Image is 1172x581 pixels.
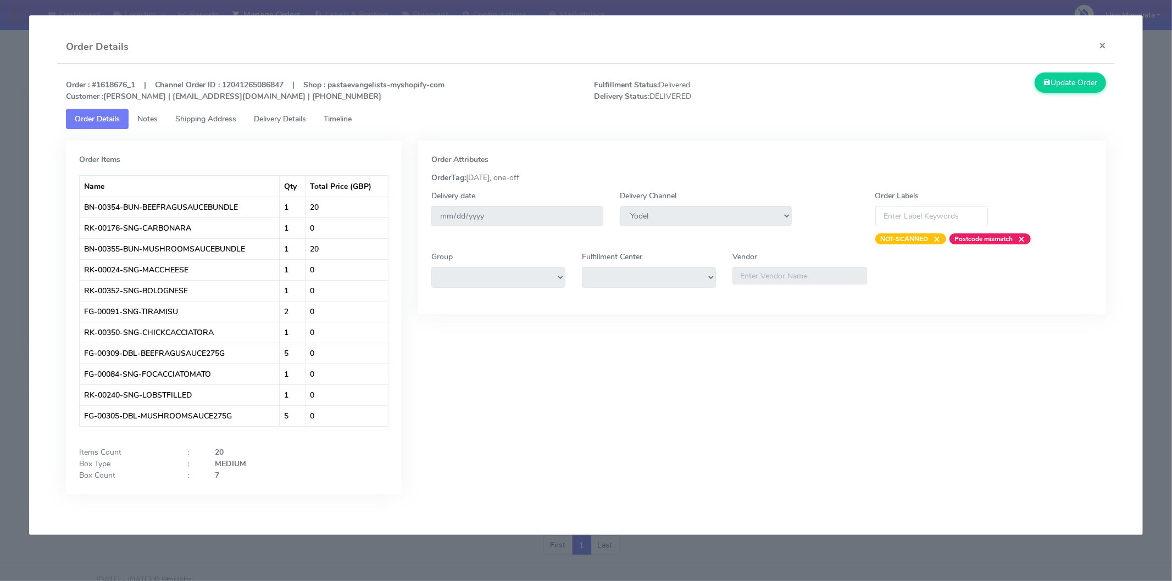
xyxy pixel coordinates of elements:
[431,154,488,165] strong: Order Attributes
[306,280,388,301] td: 0
[280,197,306,217] td: 1
[80,364,280,384] td: FG-00084-SNG-FOCACCIATOMATO
[423,172,1101,183] div: [DATE], one-off
[215,470,219,481] strong: 7
[586,79,850,102] span: Delivered DELIVERED
[280,238,306,259] td: 1
[71,446,180,458] div: Items Count
[80,405,280,426] td: FG-00305-DBL-MUSHROOMSAUCE275G
[306,259,388,280] td: 0
[215,459,246,469] strong: MEDIUM
[594,80,659,90] strong: Fulfillment Status:
[75,114,120,124] span: Order Details
[306,217,388,238] td: 0
[254,114,306,124] span: Delivery Details
[306,301,388,322] td: 0
[80,322,280,343] td: RK-00350-SNG-CHICKCACCIATORA
[80,343,280,364] td: FG-00309-DBL-BEEFRAGUSAUCE275G
[306,364,388,384] td: 0
[80,280,280,301] td: RK-00352-SNG-BOLOGNESE
[732,251,757,262] label: Vendor
[80,384,280,405] td: RK-00240-SNG-LOBSTFILLED
[732,267,866,284] input: Enter Vendor Name
[875,206,988,226] input: Enter Label Keywords
[431,190,475,202] label: Delivery date
[71,458,180,470] div: Box Type
[280,384,306,405] td: 1
[280,301,306,322] td: 2
[80,301,280,322] td: FG-00091-SNG-TIRAMISU
[137,114,158,124] span: Notes
[180,458,207,470] div: :
[280,405,306,426] td: 5
[175,114,236,124] span: Shipping Address
[280,259,306,280] td: 1
[66,40,129,54] h4: Order Details
[582,251,642,262] label: Fulfillment Center
[280,217,306,238] td: 1
[80,217,280,238] td: RK-00176-SNG-CARBONARA
[955,234,1013,243] strong: Postcode mismatch
[280,322,306,343] td: 1
[306,238,388,259] td: 20
[594,91,649,102] strong: Delivery Status:
[80,176,280,197] th: Name
[71,470,180,481] div: Box Count
[306,384,388,405] td: 0
[324,114,352,124] span: Timeline
[66,109,1106,129] ul: Tabs
[929,233,941,244] span: ×
[180,470,207,481] div: :
[80,197,280,217] td: BN-00354-BUN-BEEFRAGUSAUCEBUNDLE
[881,234,929,243] strong: NOT-SCANNED
[431,172,466,183] strong: OrderTag:
[1090,31,1115,60] button: Close
[280,364,306,384] td: 1
[306,343,388,364] td: 0
[280,176,306,197] th: Qty
[306,405,388,426] td: 0
[431,251,453,262] label: Group
[80,259,280,280] td: RK-00024-SNG-MACCHEESE
[280,280,306,301] td: 1
[306,322,388,343] td: 0
[79,154,120,165] strong: Order Items
[66,80,445,102] strong: Order : #1618676_1 | Channel Order ID : 12041265086847 | Shop : pastaevangelists-myshopify-com [P...
[306,176,388,197] th: Total Price (GBP)
[215,447,224,457] strong: 20
[620,190,676,202] label: Delivery Channel
[66,91,103,102] strong: Customer :
[875,190,919,202] label: Order Labels
[280,343,306,364] td: 5
[180,446,207,458] div: :
[306,197,388,217] td: 20
[1013,233,1025,244] span: ×
[80,238,280,259] td: BN-00355-BUN-MUSHROOMSAUCEBUNDLE
[1035,72,1106,93] button: Update Order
